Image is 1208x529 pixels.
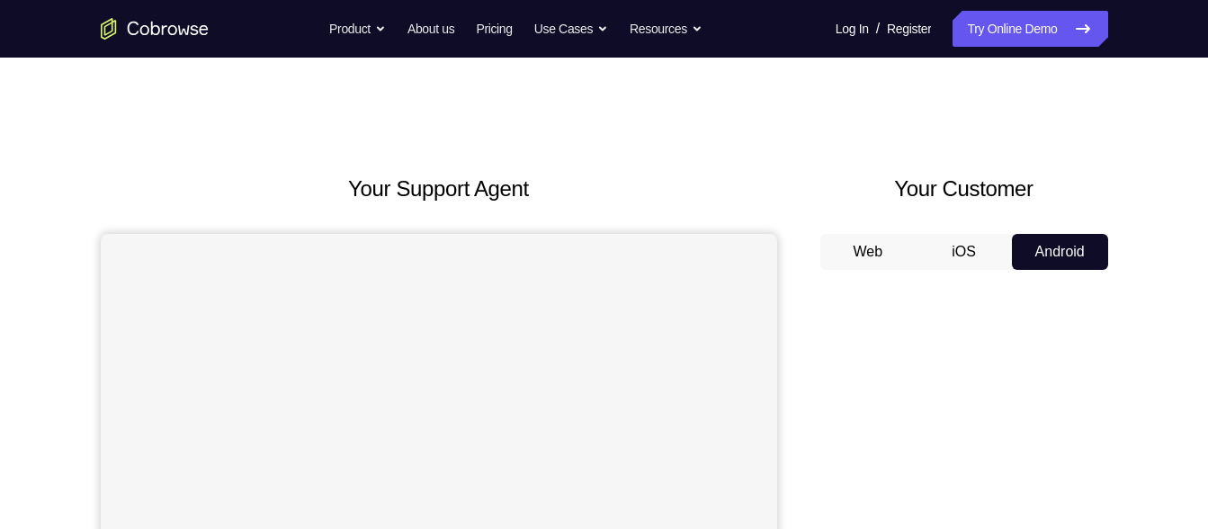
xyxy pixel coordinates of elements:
button: Android [1012,234,1108,270]
a: Register [887,11,931,47]
span: / [876,18,880,40]
a: About us [407,11,454,47]
button: iOS [916,234,1012,270]
a: Log In [836,11,869,47]
a: Pricing [476,11,512,47]
button: Resources [630,11,702,47]
button: Product [329,11,386,47]
button: Use Cases [534,11,608,47]
a: Go to the home page [101,18,209,40]
h2: Your Customer [820,173,1108,205]
button: Web [820,234,917,270]
h2: Your Support Agent [101,173,777,205]
a: Try Online Demo [953,11,1107,47]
